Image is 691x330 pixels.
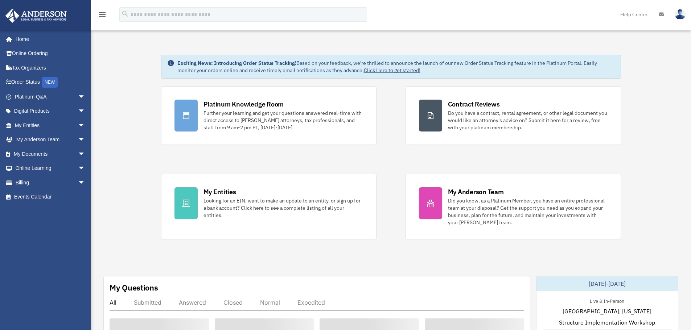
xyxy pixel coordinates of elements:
a: Events Calendar [5,190,96,204]
a: Online Learningarrow_drop_down [5,161,96,176]
span: arrow_drop_down [78,104,92,119]
div: My Anderson Team [448,187,504,196]
a: Tax Organizers [5,60,96,75]
div: Expedited [297,299,325,306]
div: Looking for an EIN, want to make an update to an entity, or sign up for a bank account? Click her... [203,197,363,219]
div: Platinum Knowledge Room [203,100,284,109]
div: Submitted [134,299,161,306]
a: Click Here to get started! [364,67,420,74]
div: Answered [179,299,206,306]
img: User Pic [675,9,686,20]
div: My Entities [203,187,236,196]
div: Based on your feedback, we're thrilled to announce the launch of our new Order Status Tracking fe... [177,59,615,74]
img: Anderson Advisors Platinum Portal [3,9,69,23]
span: [GEOGRAPHIC_DATA], [US_STATE] [563,307,651,316]
a: menu [98,13,107,19]
span: arrow_drop_down [78,118,92,133]
div: Did you know, as a Platinum Member, you have an entire professional team at your disposal? Get th... [448,197,608,226]
a: Billingarrow_drop_down [5,175,96,190]
a: Digital Productsarrow_drop_down [5,104,96,118]
a: My Anderson Teamarrow_drop_down [5,133,96,147]
a: My Entitiesarrow_drop_down [5,118,96,133]
div: Normal [260,299,280,306]
span: arrow_drop_down [78,89,92,104]
i: search [121,10,129,18]
div: Do you have a contract, rental agreement, or other legal document you would like an attorney's ad... [448,109,608,131]
span: arrow_drop_down [78,175,92,190]
a: My Documentsarrow_drop_down [5,147,96,161]
div: My Questions [110,282,158,293]
div: Closed [223,299,243,306]
i: menu [98,10,107,19]
a: Platinum Knowledge Room Further your learning and get your questions answered real-time with dire... [161,86,377,145]
a: Contract Reviews Do you have a contract, rental agreement, or other legal document you would like... [406,86,621,145]
a: My Anderson Team Did you know, as a Platinum Member, you have an entire professional team at your... [406,174,621,239]
div: Live & In-Person [584,297,630,304]
span: arrow_drop_down [78,161,92,176]
span: Structure Implementation Workshop [559,318,655,327]
span: arrow_drop_down [78,133,92,147]
strong: Exciting News: Introducing Order Status Tracking! [177,60,296,66]
a: Home [5,32,92,46]
div: All [110,299,116,306]
a: Platinum Q&Aarrow_drop_down [5,89,96,104]
a: Order StatusNEW [5,75,96,90]
div: NEW [42,77,58,88]
span: arrow_drop_down [78,147,92,162]
div: [DATE]-[DATE] [536,276,678,291]
a: Online Ordering [5,46,96,61]
div: Further your learning and get your questions answered real-time with direct access to [PERSON_NAM... [203,109,363,131]
div: Contract Reviews [448,100,500,109]
a: My Entities Looking for an EIN, want to make an update to an entity, or sign up for a bank accoun... [161,174,377,239]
